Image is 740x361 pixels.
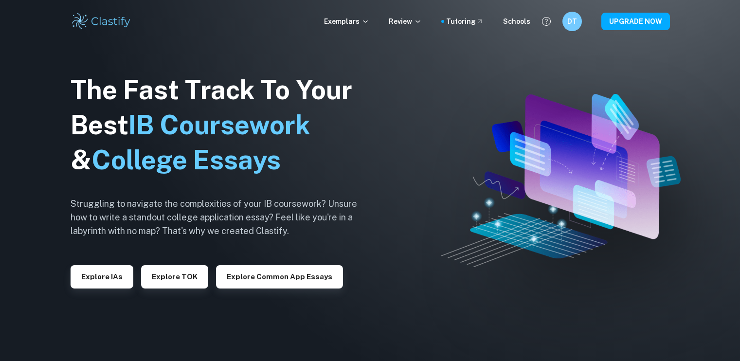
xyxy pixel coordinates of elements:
[324,16,369,27] p: Exemplars
[141,265,208,289] button: Explore TOK
[216,265,343,289] button: Explore Common App essays
[71,197,372,238] h6: Struggling to navigate the complexities of your IB coursework? Unsure how to write a standout col...
[389,16,422,27] p: Review
[128,109,310,140] span: IB Coursework
[503,16,530,27] a: Schools
[566,16,578,27] h6: DT
[141,271,208,281] a: Explore TOK
[441,94,681,267] img: Clastify hero
[216,271,343,281] a: Explore Common App essays
[71,265,133,289] button: Explore IAs
[71,72,372,178] h1: The Fast Track To Your Best &
[71,271,133,281] a: Explore IAs
[91,144,281,175] span: College Essays
[538,13,555,30] button: Help and Feedback
[446,16,484,27] a: Tutoring
[601,13,670,30] button: UPGRADE NOW
[71,12,132,31] img: Clastify logo
[562,12,582,31] button: DT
